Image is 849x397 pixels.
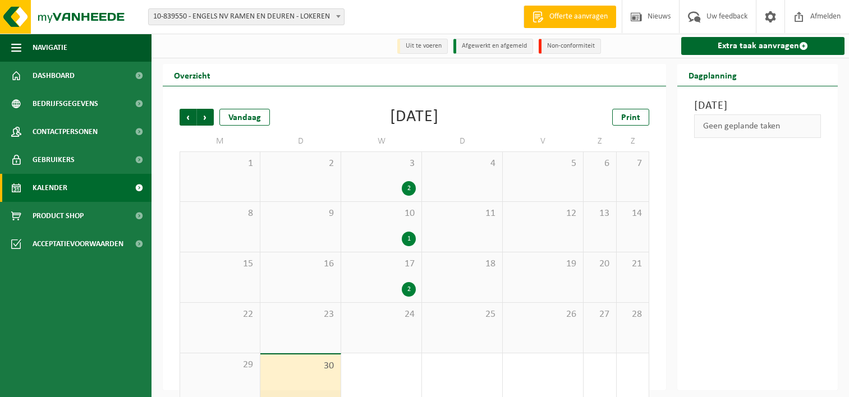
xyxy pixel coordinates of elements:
span: 18 [428,258,497,270]
a: Offerte aanvragen [524,6,616,28]
div: 2 [402,181,416,196]
span: 1 [186,158,254,170]
a: Print [612,109,649,126]
span: Bedrijfsgegevens [33,90,98,118]
span: 26 [508,308,577,321]
span: 3 [347,158,416,170]
span: 24 [347,308,416,321]
a: Extra taak aanvragen [681,37,845,55]
span: 9 [266,207,335,220]
td: Z [617,131,650,151]
span: Contactpersonen [33,118,98,146]
span: 16 [266,258,335,270]
span: 8 [186,207,254,220]
h2: Dagplanning [677,64,748,86]
span: 5 [508,158,577,170]
span: 20 [589,258,611,270]
td: V [503,131,584,151]
li: Uit te voeren [397,39,448,54]
div: 1 [402,232,416,246]
span: 19 [508,258,577,270]
span: 12 [508,207,577,220]
span: 10-839550 - ENGELS NV RAMEN EN DEUREN - LOKEREN [148,8,345,25]
span: 15 [186,258,254,270]
div: Vandaag [219,109,270,126]
span: 2 [266,158,335,170]
span: 11 [428,207,497,220]
div: Geen geplande taken [694,114,821,138]
span: Print [621,113,640,122]
span: Dashboard [33,62,75,90]
li: Afgewerkt en afgemeld [453,39,533,54]
span: Offerte aanvragen [547,11,611,22]
span: 14 [622,207,644,220]
td: Z [584,131,617,151]
h3: [DATE] [694,98,821,114]
span: 6 [589,158,611,170]
div: [DATE] [390,109,439,126]
span: Product Shop [33,202,84,230]
span: 13 [589,207,611,220]
td: W [341,131,422,151]
h2: Overzicht [163,64,222,86]
span: 29 [186,359,254,371]
span: 27 [589,308,611,321]
td: D [422,131,503,151]
span: 22 [186,308,254,321]
span: 7 [622,158,644,170]
div: 2 [402,282,416,297]
span: Navigatie [33,34,67,62]
span: 10 [347,207,416,220]
span: 28 [622,308,644,321]
span: 4 [428,158,497,170]
span: 30 [266,360,335,372]
span: 23 [266,308,335,321]
span: Acceptatievoorwaarden [33,230,123,258]
li: Non-conformiteit [539,39,601,54]
span: Vorige [180,109,196,126]
span: 21 [622,258,644,270]
span: Gebruikers [33,146,75,174]
td: D [260,131,341,151]
span: Kalender [33,174,67,202]
span: 25 [428,308,497,321]
span: 17 [347,258,416,270]
td: M [180,131,260,151]
span: Volgende [197,109,214,126]
span: 10-839550 - ENGELS NV RAMEN EN DEUREN - LOKEREN [149,9,344,25]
